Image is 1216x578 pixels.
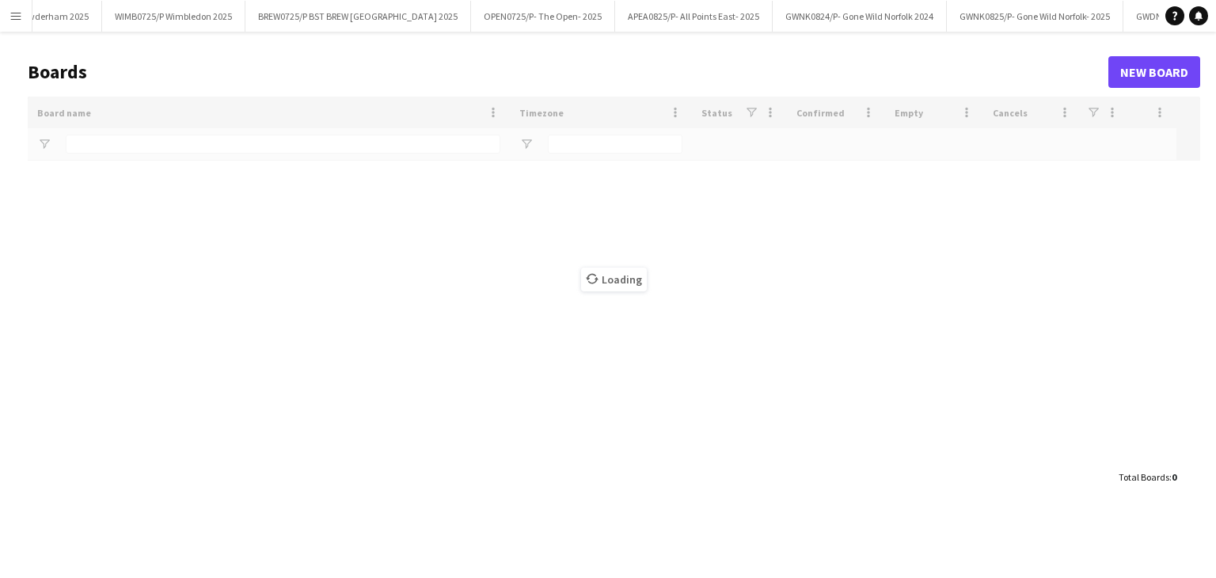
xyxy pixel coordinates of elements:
button: BREW0725/P BST BREW [GEOGRAPHIC_DATA] 2025 [245,1,471,32]
a: New Board [1108,56,1200,88]
button: GWNK0824/P- Gone Wild Norfolk 2024 [773,1,947,32]
div: : [1119,462,1176,492]
span: 0 [1172,471,1176,483]
button: APEA0825/P- All Points East- 2025 [615,1,773,32]
span: Loading [581,268,647,291]
button: WIMB0725/P Wimbledon 2025 [102,1,245,32]
h1: Boards [28,60,1108,84]
span: Total Boards [1119,471,1169,483]
button: OPEN0725/P- The Open- 2025 [471,1,615,32]
button: GWNK0825/P- Gone Wild Norfolk- 2025 [947,1,1123,32]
